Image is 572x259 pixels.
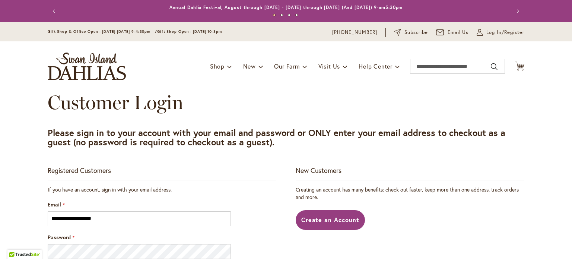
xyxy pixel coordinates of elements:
a: [PHONE_NUMBER] [332,29,377,36]
a: Email Us [436,29,469,36]
a: Log In/Register [477,29,524,36]
span: Email Us [448,29,469,36]
strong: Please sign in to your account with your email and password or ONLY enter your email address to c... [48,127,505,148]
span: Gift Shop Open - [DATE] 10-3pm [157,29,222,34]
span: Email [48,201,61,208]
span: Create an Account [301,216,360,224]
span: Password [48,234,71,241]
button: 3 of 4 [288,14,290,16]
div: If you have an account, sign in with your email address. [48,186,276,193]
button: Previous [48,4,63,19]
button: Next [509,4,524,19]
button: 1 of 4 [273,14,276,16]
span: Subscribe [404,29,428,36]
span: Visit Us [318,62,340,70]
span: Gift Shop & Office Open - [DATE]-[DATE] 9-4:30pm / [48,29,157,34]
strong: Registered Customers [48,166,111,175]
a: store logo [48,53,126,80]
button: 2 of 4 [280,14,283,16]
span: Our Farm [274,62,299,70]
span: Help Center [359,62,393,70]
strong: New Customers [296,166,341,175]
span: Log In/Register [486,29,524,36]
span: New [243,62,255,70]
p: Creating an account has many benefits: check out faster, keep more than one address, track orders... [296,186,524,201]
span: Shop [210,62,225,70]
button: 4 of 4 [295,14,298,16]
span: Customer Login [48,91,183,114]
a: Create an Account [296,210,365,230]
a: Annual Dahlia Festival, August through [DATE] - [DATE] through [DATE] (And [DATE]) 9-am5:30pm [169,4,403,10]
a: Subscribe [394,29,428,36]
